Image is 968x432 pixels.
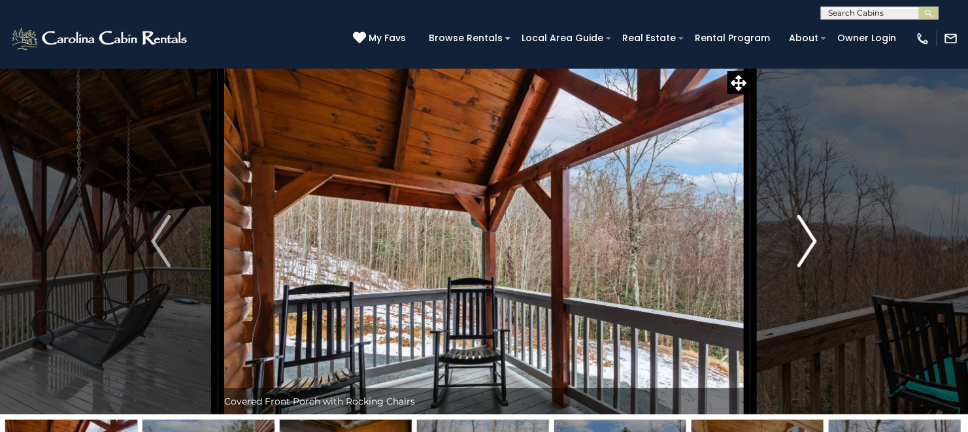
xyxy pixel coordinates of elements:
span: My Favs [369,31,406,45]
a: Owner Login [831,28,903,48]
img: arrow [797,215,817,267]
img: White-1-2.png [10,25,191,52]
img: phone-regular-white.png [916,31,930,46]
div: Covered Front Porch with Rocking Chairs [218,388,750,414]
a: Browse Rentals [422,28,509,48]
button: Previous [104,68,218,414]
img: arrow [151,215,171,267]
button: Next [750,68,864,414]
a: Real Estate [616,28,682,48]
a: About [782,28,825,48]
img: mail-regular-white.png [944,31,958,46]
a: Rental Program [688,28,776,48]
a: Local Area Guide [515,28,610,48]
a: My Favs [353,31,409,46]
